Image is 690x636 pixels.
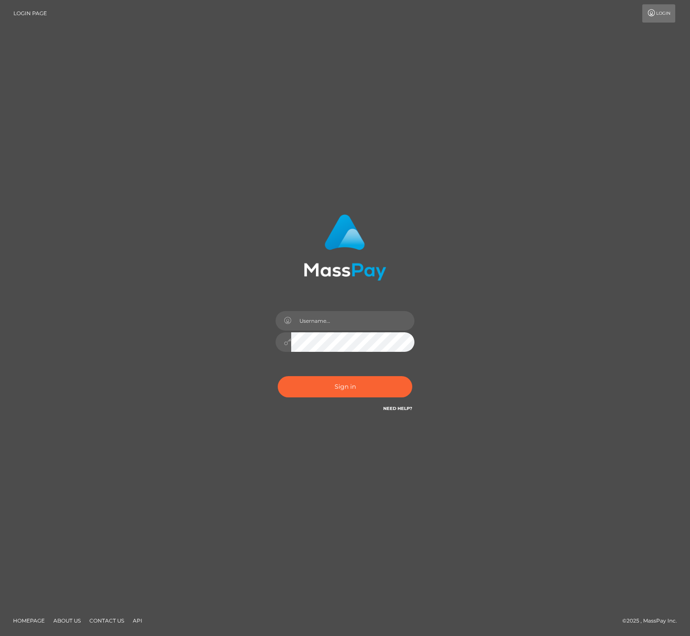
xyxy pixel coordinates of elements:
[622,616,683,626] div: © 2025 , MassPay Inc.
[86,614,128,627] a: Contact Us
[642,4,675,23] a: Login
[50,614,84,627] a: About Us
[13,4,47,23] a: Login Page
[129,614,146,627] a: API
[278,376,412,397] button: Sign in
[291,311,414,331] input: Username...
[383,406,412,411] a: Need Help?
[304,214,386,281] img: MassPay Login
[10,614,48,627] a: Homepage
